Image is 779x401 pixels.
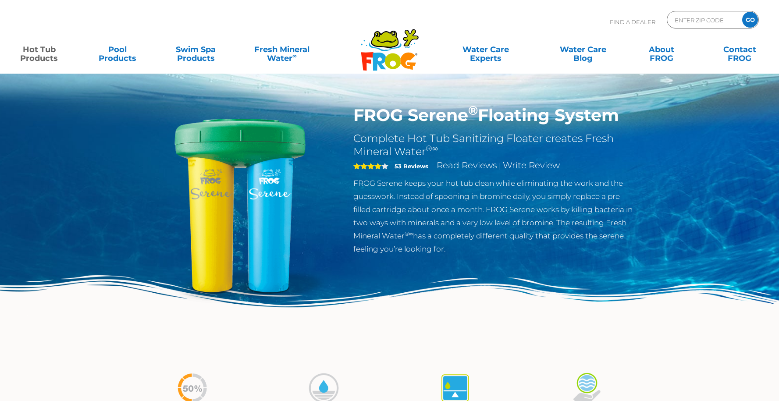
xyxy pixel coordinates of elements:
img: Frog Products Logo [356,18,423,71]
span: | [499,162,501,170]
strong: 53 Reviews [395,163,428,170]
a: Water CareBlog [553,41,614,58]
sup: ®∞ [426,144,438,153]
span: 4 [353,163,381,170]
a: PoolProducts [87,41,148,58]
sup: ®∞ [405,231,413,237]
h2: Complete Hot Tub Sanitizing Floater creates Fresh Mineral Water [353,132,640,158]
h1: FROG Serene Floating System [353,105,640,125]
a: Swim SpaProducts [165,41,226,58]
a: AboutFROG [631,41,692,58]
sup: ∞ [292,52,297,59]
sup: ® [468,103,478,118]
a: Write Review [503,160,560,170]
p: Find A Dealer [610,11,655,33]
img: hot-tub-product-serene-floater.png [140,105,341,306]
a: ContactFROG [709,41,770,58]
p: FROG Serene keeps your hot tub clean while eliminating the work and the guesswork. Instead of spo... [353,177,640,256]
a: Water CareExperts [436,41,535,58]
a: Fresh MineralWater∞ [244,41,320,58]
a: Hot TubProducts [9,41,70,58]
a: Read Reviews [437,160,497,170]
input: GO [742,12,758,28]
